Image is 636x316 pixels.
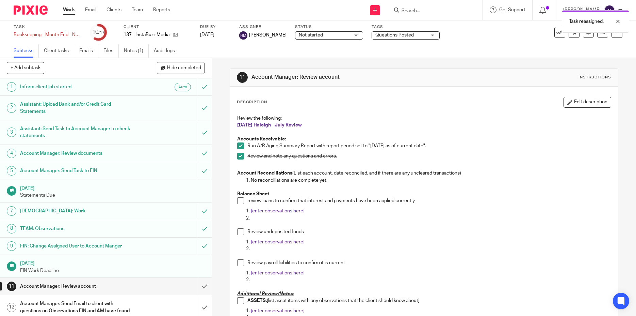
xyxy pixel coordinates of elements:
[237,123,302,127] span: [DATE] Haleigh - July Review
[20,241,134,251] h1: FIN: Change Assigned User to Account Manger
[20,124,134,141] h1: Assistant: Send Task to Account Manager to check statements
[14,44,39,58] a: Subtasks
[604,5,615,16] img: svg%3E
[251,177,611,184] p: No reconciliations are complete yet.
[85,6,96,13] a: Email
[295,24,363,30] label: Status
[247,197,611,204] p: review loans to confirm that interest and payments have been applied correctly
[200,32,214,37] span: [DATE]
[237,192,269,196] u: Balance Sheet
[237,115,611,122] p: Review the following:
[251,74,439,81] h1: Account Manager: Review account
[239,31,247,40] img: svg%3E
[154,44,180,58] a: Audit logs
[7,241,16,251] div: 9
[251,309,305,313] span: [enter observations here]
[237,100,267,105] p: Description
[247,297,611,304] p: [list asset items with any observations that the client should know about]
[20,82,134,92] h1: Inform client job started
[251,240,305,244] span: [enter observations here]
[20,99,134,117] h1: Assistant: Upload Bank and/or Credit Card Statements
[247,153,611,160] p: Review and note any questions and errors.
[153,6,170,13] a: Reports
[44,44,74,58] a: Client tasks
[7,62,44,74] button: + Add subtask
[14,5,48,15] img: Pixie
[103,44,119,58] a: Files
[20,206,134,216] h1: [DEMOGRAPHIC_DATA]: Work
[167,65,201,71] span: Hide completed
[7,127,16,137] div: 3
[7,224,16,234] div: 8
[249,32,287,39] span: [PERSON_NAME]
[98,31,104,34] small: /17
[7,149,16,158] div: 4
[132,6,143,13] a: Team
[564,97,611,108] button: Edit description
[299,33,323,37] span: Not started
[20,267,205,274] p: FIN Work Deadline
[20,258,205,267] h1: [DATE]
[375,33,414,37] span: Questions Posted
[124,24,192,30] label: Client
[20,299,134,316] h1: Account Manager: Send Email to client with questions on Observations FIN and AM have found
[79,44,98,58] a: Emails
[237,137,286,141] u: Accounts Receivable:
[237,171,292,176] u: Account Reconciliations
[124,31,169,38] p: 137 - InstaBuzz Media
[20,148,134,159] h1: Account Manager: Review documents
[7,166,16,176] div: 5
[20,281,134,291] h1: Account Manager: Review account
[247,298,267,303] strong: ASSETS:
[237,170,611,177] p: (List each account, date reconciled, and if there are any uncleared transactions)
[7,282,16,291] div: 11
[157,62,205,74] button: Hide completed
[63,6,75,13] a: Work
[124,44,149,58] a: Notes (1)
[14,31,82,38] div: Bookkeeping - Month End - No monthly meeting
[7,103,16,113] div: 2
[20,183,205,192] h1: [DATE]
[569,18,604,25] p: Task reassigned.
[20,224,134,234] h1: TEAM: Observations
[247,142,611,149] p: Run A/R Aging Summary Report with report period set to "[DATE] as of current date".
[20,166,134,176] h1: Account Manager: Send Task to FIN
[251,271,305,275] span: [enter observations here]
[578,75,611,80] div: Instructions
[7,206,16,216] div: 7
[247,259,611,266] p: Review payroll liabilities to confirm it is current -
[14,24,82,30] label: Task
[237,72,248,83] div: 11
[107,6,121,13] a: Clients
[247,228,611,235] p: Review undeposited funds
[92,28,104,36] div: 10
[20,192,205,199] p: Statements Due
[237,291,294,296] u: Additional Review/Notes:
[239,24,287,30] label: Assignee
[7,303,16,312] div: 12
[175,83,191,91] div: Auto
[7,82,16,92] div: 1
[200,24,231,30] label: Due by
[251,209,305,213] span: [enter observations here]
